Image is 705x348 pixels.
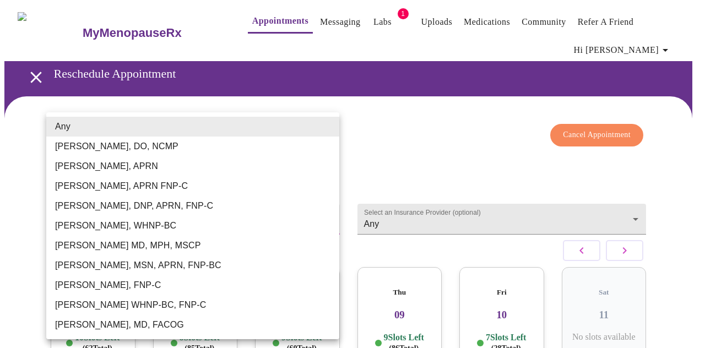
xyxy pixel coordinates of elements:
[46,236,339,255] li: [PERSON_NAME] MD, MPH, MSCP
[46,156,339,176] li: [PERSON_NAME], APRN
[46,117,339,137] li: Any
[46,176,339,196] li: [PERSON_NAME], APRN FNP-C
[46,137,339,156] li: [PERSON_NAME], DO, NCMP
[46,295,339,315] li: [PERSON_NAME] WHNP-BC, FNP-C
[46,216,339,236] li: [PERSON_NAME], WHNP-BC
[46,275,339,295] li: [PERSON_NAME], FNP-C
[46,196,339,216] li: [PERSON_NAME], DNP, APRN, FNP-C
[46,315,339,335] li: [PERSON_NAME], MD, FACOG
[46,255,339,275] li: [PERSON_NAME], MSN, APRN, FNP-BC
